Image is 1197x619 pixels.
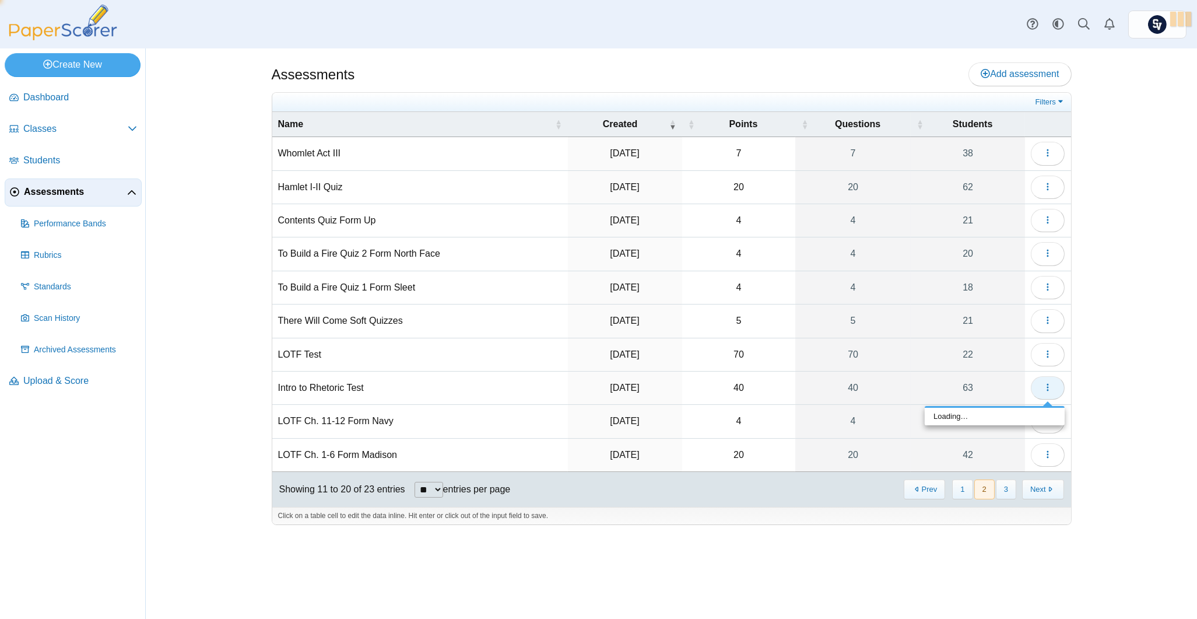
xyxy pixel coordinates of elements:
[974,480,995,499] button: 2
[272,65,355,85] h1: Assessments
[34,344,137,356] span: Archived Assessments
[688,118,695,130] span: Points : Activate to sort
[610,215,639,225] time: Oct 20, 2024 at 4:09 PM
[911,405,1026,438] a: 42
[925,408,1065,425] div: Loading…
[5,147,142,175] a: Students
[1033,96,1068,108] a: Filters
[272,472,405,507] div: Showing 11 to 20 of 23 entries
[272,507,1071,524] div: Click on a table cell to edit the data inline. Hit enter or click out of the input field to save.
[5,5,121,40] img: PaperScorer
[1128,11,1187,39] a: ps.PvyhDibHWFIxMkTk
[682,372,796,405] td: 40
[272,405,568,438] td: LOTF Ch. 11-12 Form Navy
[911,271,1026,304] a: 18
[801,118,808,130] span: Questions : Activate to sort
[5,116,142,144] a: Classes
[911,137,1026,170] a: 38
[911,171,1026,204] a: 62
[272,439,568,472] td: LOTF Ch. 1-6 Form Madison
[1022,480,1063,499] button: Next
[443,484,511,494] label: entries per page
[795,237,910,270] a: 4
[981,69,1059,79] span: Add assessment
[610,148,639,158] time: Oct 25, 2024 at 10:37 AM
[795,305,910,337] a: 5
[610,349,639,359] time: Sep 20, 2024 at 5:54 PM
[272,137,568,170] td: Whomlet Act III
[682,439,796,472] td: 20
[272,204,568,237] td: Contents Quiz Form Up
[682,338,796,372] td: 70
[610,383,639,393] time: Sep 18, 2024 at 3:53 PM
[926,118,1020,131] span: Students
[23,154,137,167] span: Students
[5,32,121,42] a: PaperScorer
[272,171,568,204] td: Hamlet I-II Quiz
[682,405,796,438] td: 4
[5,368,142,396] a: Upload & Score
[911,237,1026,270] a: 20
[795,171,910,204] a: 20
[1097,12,1122,37] a: Alerts
[23,91,137,104] span: Dashboard
[272,305,568,338] td: There Will Come Soft Quizzes
[911,372,1026,404] a: 63
[795,372,910,404] a: 40
[917,118,924,130] span: Students : Activate to sort
[24,186,127,198] span: Assessments
[278,118,553,131] span: Name
[16,242,142,270] a: Rubrics
[5,179,142,207] a: Assessments
[911,439,1026,471] a: 42
[795,338,910,371] a: 70
[272,338,568,372] td: LOTF Test
[682,137,796,170] td: 7
[16,210,142,238] a: Performance Bands
[911,204,1026,237] a: 21
[23,375,137,387] span: Upload & Score
[16,336,142,364] a: Archived Assessments
[911,338,1026,371] a: 22
[682,271,796,305] td: 4
[904,480,945,499] button: Previous
[272,271,568,305] td: To Build a Fire Quiz 1 Form Sleet
[682,204,796,237] td: 4
[682,237,796,271] td: 4
[16,273,142,301] a: Standards
[610,416,639,426] time: Sep 16, 2024 at 5:28 PM
[1148,15,1167,34] img: ps.PvyhDibHWFIxMkTk
[795,439,910,471] a: 20
[34,281,137,293] span: Standards
[810,118,904,131] span: Questions
[610,316,639,326] time: Oct 7, 2024 at 3:14 PM
[610,249,639,258] time: Oct 10, 2024 at 3:39 PM
[795,204,910,237] a: 4
[669,118,676,130] span: Created : Activate to remove sorting
[16,305,142,333] a: Scan History
[795,405,910,438] a: 4
[34,218,137,230] span: Performance Bands
[968,62,1071,86] a: Add assessment
[272,372,568,405] td: Intro to Rhetoric Test
[272,237,568,271] td: To Build a Fire Quiz 2 Form North Face
[911,305,1026,337] a: 21
[34,313,137,324] span: Scan History
[682,171,796,204] td: 20
[1148,15,1167,34] span: Chris Paolelli
[952,480,973,499] button: 1
[610,182,639,192] time: Oct 21, 2024 at 11:24 AM
[5,84,142,112] a: Dashboard
[996,480,1016,499] button: 3
[23,123,128,135] span: Classes
[610,450,639,460] time: Sep 10, 2024 at 9:48 AM
[34,250,137,261] span: Rubrics
[682,305,796,338] td: 5
[555,118,562,130] span: Name : Activate to sort
[795,137,910,170] a: 7
[5,53,141,76] a: Create New
[795,271,910,304] a: 4
[697,118,790,131] span: Points
[610,282,639,292] time: Oct 9, 2024 at 4:57 PM
[903,480,1064,499] nav: pagination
